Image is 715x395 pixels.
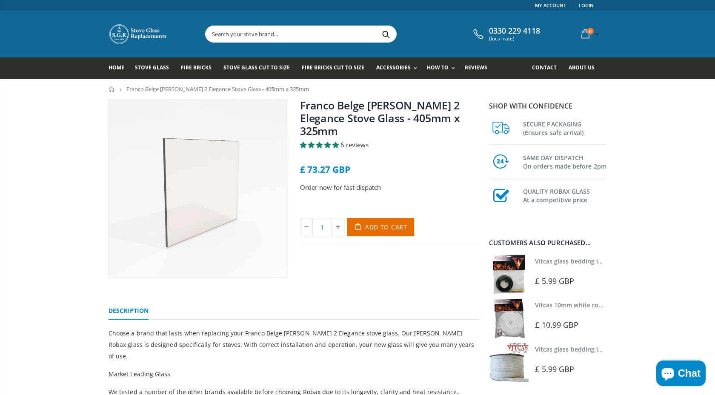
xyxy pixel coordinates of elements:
[109,23,168,45] img: Stove Glass Replacement
[427,57,459,79] a: How To
[302,64,364,71] span: Fire Bricks Cut To Size
[223,57,296,79] a: Stove Glass Cut To Size
[471,26,540,42] a: 0330 229 4118 (local rate)
[376,26,395,42] button: Search
[535,364,574,374] span: £ 5.99 GBP
[523,152,606,171] h3: SAME DAY DISPATCH On orders made before 2pm
[523,118,606,137] h3: SECURE PACKAGING (Ensures safe arrival)
[109,329,474,360] span: Choose a brand that lasts when replacing your Franco Belge [PERSON_NAME] 2 Elegance stove glass. ...
[535,257,694,265] a: Vitcas glass bedding in tape - 2mm x 10mm x 2 meters
[109,99,287,277] img: widerectangularstoveglass_7cf067ad-08ba-44ac-a5c7-41f9ea3bc9a6_800x_crop_center.webp
[489,298,529,338] img: Vitcas white rope, glue and gloves kit 10mm
[587,28,594,34] span: 0
[489,101,606,111] p: Shop with confidence
[300,140,340,149] span: 4.83 stars
[300,163,350,175] span: £ 73.27 GBP
[109,64,124,71] span: Home
[535,276,574,286] span: £ 5.99 GBP
[109,57,131,79] a: Home
[109,86,115,92] a: Home
[535,320,578,330] span: £ 10.99 GBP
[365,223,407,231] span: Add to Cart
[569,57,601,79] a: About us
[347,218,414,236] button: Add to Cart
[489,343,529,382] img: Vitcas stove glass bedding in tape
[340,140,369,149] span: 6 reviews
[569,64,595,71] span: About us
[532,64,557,71] span: Contact
[376,64,411,71] span: Accessories
[578,26,601,42] a: 0
[302,57,371,79] a: Fire Bricks Cut To Size
[489,26,540,36] span: 0330 229 4118
[489,36,540,42] span: (local rate)
[135,64,169,71] span: Stove Glass
[427,64,449,71] span: How To
[489,255,529,294] img: Vitcas stove glass bedding in tape
[465,64,487,71] span: Reviews
[300,98,460,138] a: Franco Belge [PERSON_NAME] 2 Elegance Stove Glass - 405mm x 325mm
[126,85,309,93] span: Franco Belge [PERSON_NAME] 2 Elegance Stove Glass - 405mm x 325mm
[135,57,175,79] a: Stove Glass
[206,26,492,42] input: Search your stove brand...
[489,240,606,246] div: Customers also purchased...
[300,183,479,192] p: Order now for fast dispatch
[181,64,212,71] span: Fire Bricks
[223,64,289,71] span: Stove Glass Cut To Size
[532,57,563,79] a: Contact
[535,301,702,309] a: Vitcas 10mm white rope kit - includes rope seal and glue!
[109,370,170,378] span: Market Leading Glass
[376,57,421,79] a: Accessories
[109,303,149,320] a: Description
[654,361,708,388] inbox-online-store-chat: Shopify online store chat
[523,186,606,204] h3: QUALITY ROBAX GLASS At a competitive price
[465,57,494,79] a: Reviews
[181,57,218,79] a: Fire Bricks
